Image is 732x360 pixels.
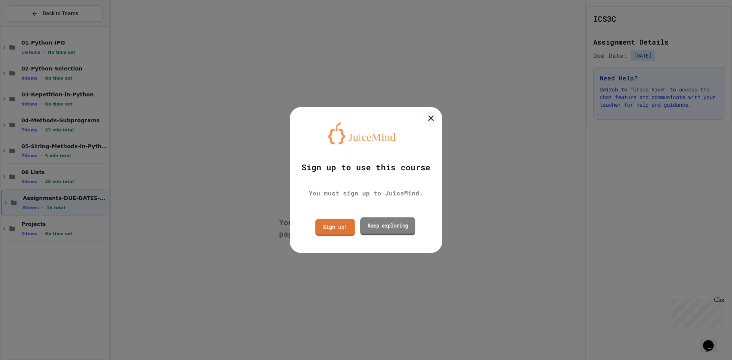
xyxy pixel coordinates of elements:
div: Chat with us now!Close [3,3,53,48]
a: Sign up! [315,219,355,236]
div: You must sign up to JuiceMind. [309,189,423,198]
a: Keep exploring [360,217,415,235]
div: Sign up to use this course [302,162,430,174]
img: logo-orange.svg [328,122,404,144]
